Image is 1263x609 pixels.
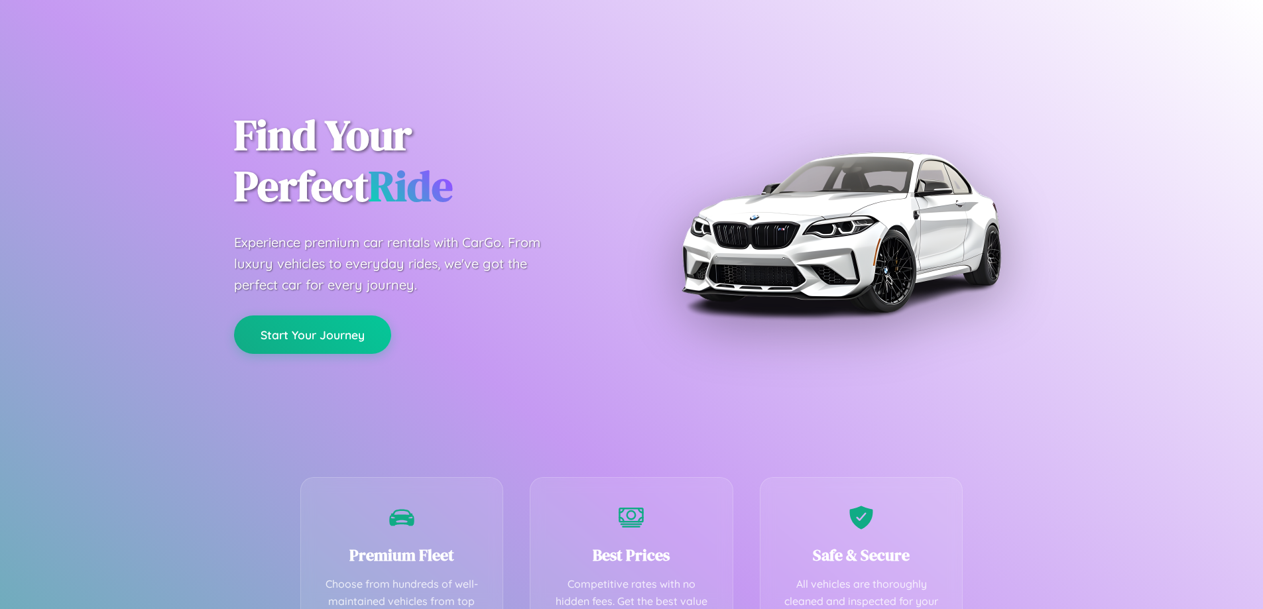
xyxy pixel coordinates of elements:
[675,66,1006,398] img: Premium BMW car rental vehicle
[234,110,612,212] h1: Find Your Perfect
[234,232,566,296] p: Experience premium car rentals with CarGo. From luxury vehicles to everyday rides, we've got the ...
[369,157,453,215] span: Ride
[321,544,483,566] h3: Premium Fleet
[780,544,943,566] h3: Safe & Secure
[550,544,713,566] h3: Best Prices
[234,315,391,354] button: Start Your Journey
